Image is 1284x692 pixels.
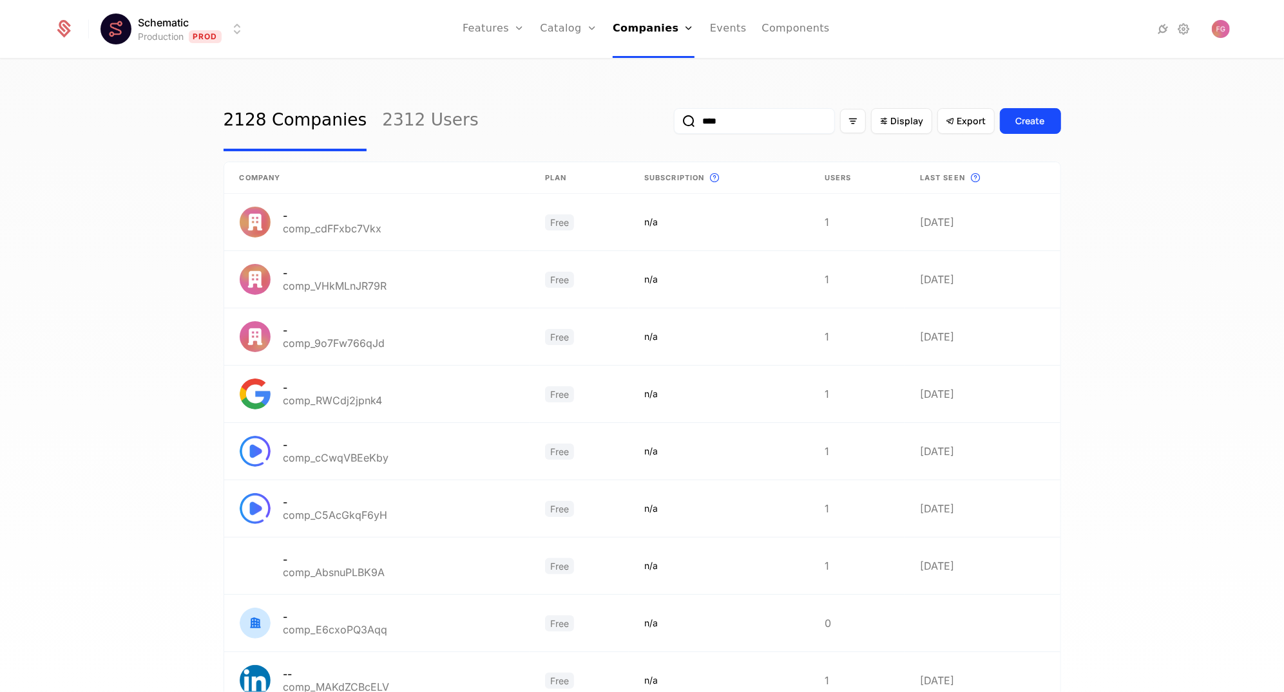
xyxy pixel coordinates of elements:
[530,162,629,194] th: Plan
[1212,20,1230,38] img: Fynn Glover
[1000,108,1061,134] button: Create
[957,115,986,127] span: Export
[871,108,932,134] button: Display
[809,162,905,194] th: Users
[1016,115,1045,127] div: Create
[189,30,222,43] span: Prod
[840,109,866,133] button: Filter options
[101,14,131,44] img: Schematic
[920,173,965,183] span: Last seen
[937,108,995,134] button: Export
[138,30,184,43] div: Production
[1176,21,1191,37] a: Settings
[1155,21,1171,37] a: Integrations
[891,115,924,127] span: Display
[382,91,478,151] a: 2312 Users
[138,15,189,30] span: Schematic
[104,15,245,43] button: Select environment
[224,162,530,194] th: Company
[224,91,367,151] a: 2128 Companies
[644,173,704,183] span: Subscription
[1212,20,1230,38] button: Open user button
